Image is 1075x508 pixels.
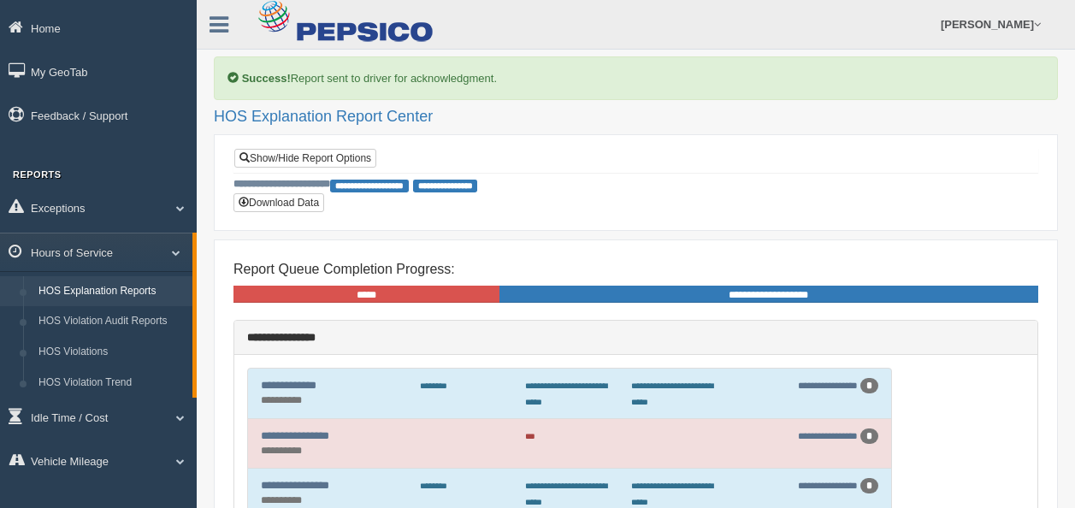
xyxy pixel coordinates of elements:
b: Success! [242,72,291,85]
a: HOS Violation Audit Reports [31,306,192,337]
a: Show/Hide Report Options [234,149,376,168]
a: HOS Violations [31,337,192,368]
h2: HOS Explanation Report Center [214,109,1058,126]
a: HOS Explanation Reports [31,276,192,307]
h4: Report Queue Completion Progress: [233,262,1038,277]
a: HOS Violation Trend [31,368,192,399]
div: Report sent to driver for acknowledgment. [214,56,1058,100]
button: Download Data [233,193,324,212]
